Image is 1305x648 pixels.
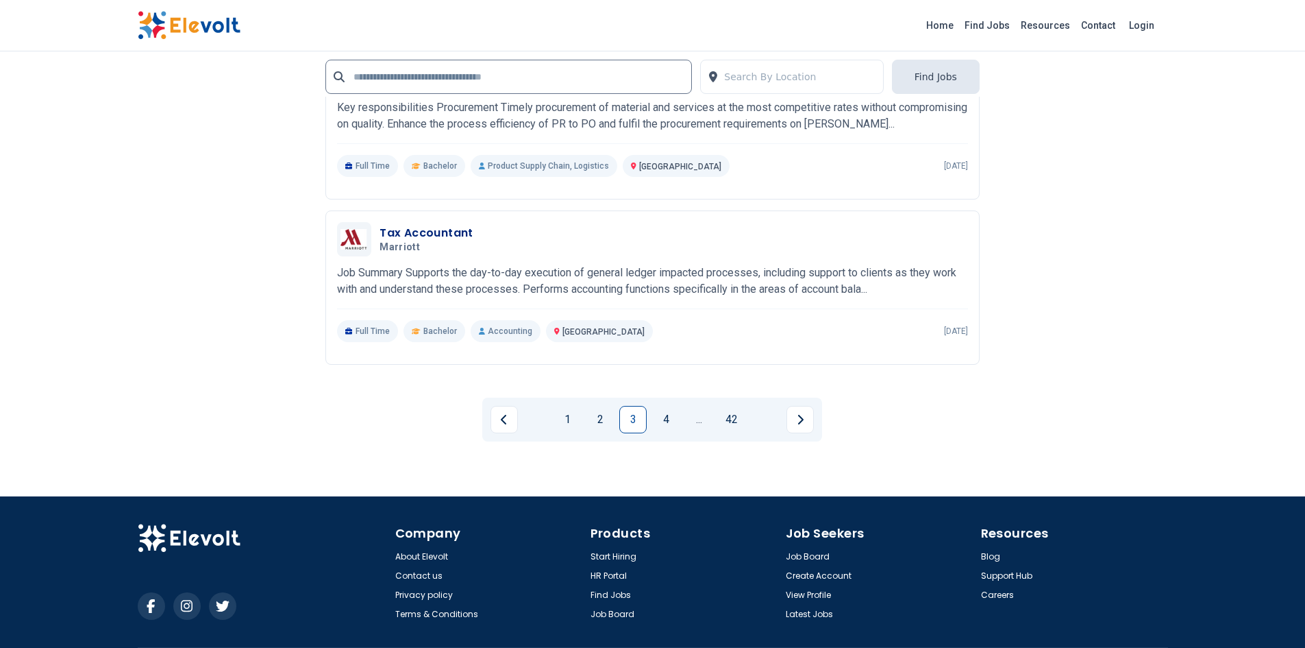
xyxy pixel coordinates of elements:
[423,160,457,171] span: Bachelor
[337,320,398,342] p: Full Time
[395,551,448,562] a: About Elevolt
[786,406,814,433] a: Next page
[337,57,968,177] a: Safal GroupProcurement OfficerSafal GroupKey responsibilities Procurement Timely procurement of m...
[471,155,617,177] p: Product Supply Chain, Logistics
[619,406,647,433] a: Page 3 is your current page
[471,320,540,342] p: Accounting
[340,229,368,250] img: Marriott
[395,609,478,620] a: Terms & Conditions
[981,590,1014,601] a: Careers
[395,524,582,543] h4: Company
[786,590,831,601] a: View Profile
[562,327,645,337] span: [GEOGRAPHIC_DATA]
[1015,14,1076,36] a: Resources
[652,406,680,433] a: Page 4
[892,60,980,94] button: Find Jobs
[1076,14,1121,36] a: Contact
[959,14,1015,36] a: Find Jobs
[718,406,745,433] a: Page 42
[138,524,240,553] img: Elevolt
[591,571,627,581] a: HR Portal
[944,160,968,171] p: [DATE]
[786,551,830,562] a: Job Board
[921,14,959,36] a: Home
[490,406,814,433] ul: Pagination
[981,524,1168,543] h4: Resources
[944,326,968,337] p: [DATE]
[1236,582,1305,648] iframe: Chat Widget
[786,524,973,543] h4: Job Seekers
[554,406,581,433] a: Page 1
[786,571,852,581] a: Create Account
[591,524,778,543] h4: Products
[490,406,518,433] a: Previous page
[395,571,443,581] a: Contact us
[639,162,721,171] span: [GEOGRAPHIC_DATA]
[337,265,968,298] p: Job Summary Supports the day-to-day execution of general ledger impacted processes, including sup...
[591,551,636,562] a: Start Hiring
[685,406,712,433] a: Jump forward
[1121,12,1163,39] a: Login
[395,590,453,601] a: Privacy policy
[786,609,833,620] a: Latest Jobs
[591,590,631,601] a: Find Jobs
[337,155,398,177] p: Full Time
[138,11,240,40] img: Elevolt
[981,571,1032,581] a: Support Hub
[591,609,634,620] a: Job Board
[337,222,968,342] a: MarriottTax AccountantMarriottJob Summary Supports the day-to-day execution of general ledger imp...
[337,99,968,132] p: Key responsibilities Procurement Timely procurement of material and services at the most competit...
[981,551,1000,562] a: Blog
[423,326,457,337] span: Bachelor
[380,241,420,254] span: Marriott
[380,225,473,241] h3: Tax Accountant
[586,406,614,433] a: Page 2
